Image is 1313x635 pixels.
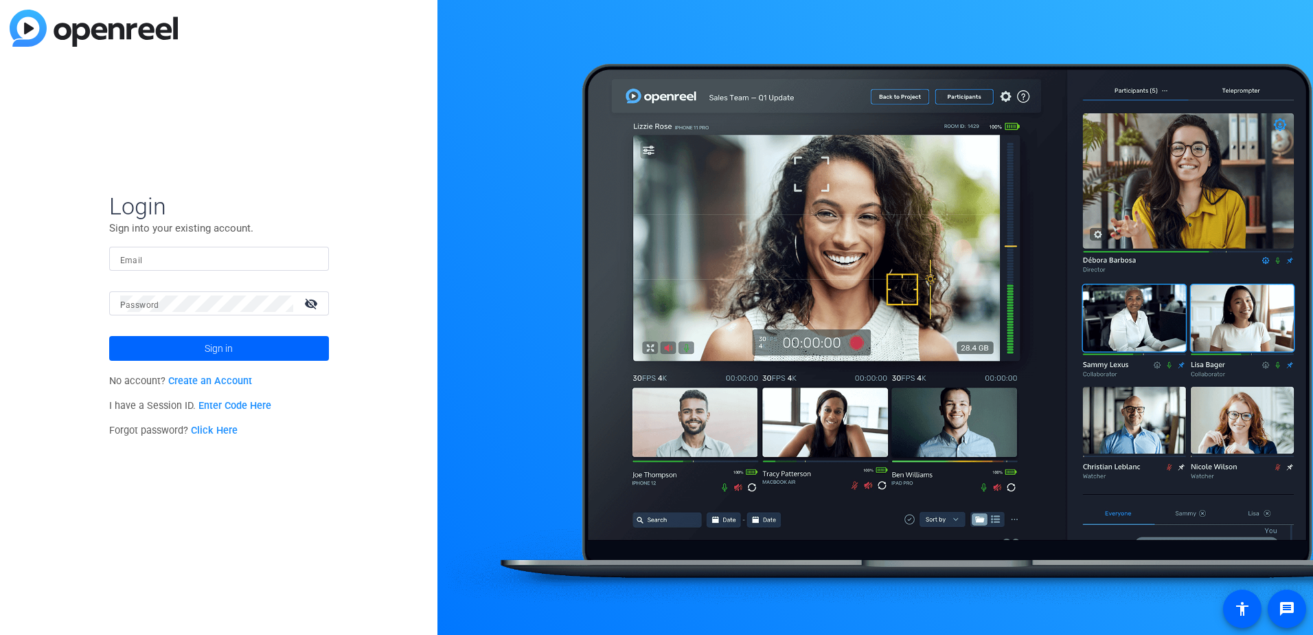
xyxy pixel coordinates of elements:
[205,331,233,366] span: Sign in
[109,400,272,412] span: I have a Session ID.
[120,256,143,265] mat-label: Email
[198,400,271,412] a: Enter Code Here
[109,425,238,436] span: Forgot password?
[10,10,178,47] img: blue-gradient.svg
[109,375,253,387] span: No account?
[191,425,238,436] a: Click Here
[109,221,329,236] p: Sign into your existing account.
[296,293,329,313] mat-icon: visibility_off
[1234,601,1251,617] mat-icon: accessibility
[1279,601,1295,617] mat-icon: message
[109,336,329,361] button: Sign in
[120,300,159,310] mat-label: Password
[109,192,329,221] span: Login
[120,251,318,267] input: Enter Email Address
[168,375,252,387] a: Create an Account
